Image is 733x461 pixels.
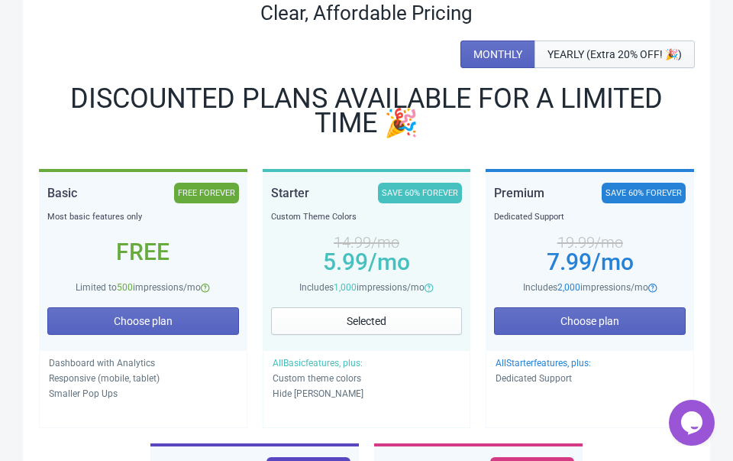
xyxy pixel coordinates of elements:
[534,41,695,68] button: YEARLY (Extra 20% OFF! 🎉)
[49,386,237,401] p: Smaller Pop Ups
[547,48,682,60] span: YEARLY (Extra 20% OFF! 🎉)
[47,183,77,203] div: Basic
[669,400,718,446] iframe: chat widget
[347,315,386,327] span: Selected
[273,371,461,386] p: Custom theme colors
[523,282,648,293] span: Includes impressions/mo
[494,236,686,248] div: 19.99 /mo
[174,183,239,203] div: FREE FOREVER
[47,209,239,225] div: Most basic features only
[602,183,686,203] div: SAVE 60% FOREVER
[494,183,544,203] div: Premium
[496,371,684,386] p: Dedicated Support
[47,246,239,258] div: Free
[494,307,686,335] button: Choose plan
[378,183,462,203] div: SAVE 60% FOREVER
[368,248,410,275] span: /mo
[273,358,363,368] span: All Basic features, plus:
[47,307,239,335] button: Choose plan
[271,183,309,203] div: Starter
[49,355,237,371] p: Dashboard with Analytics
[299,282,425,293] span: Includes impressions/mo
[560,315,619,327] span: Choose plan
[557,282,580,293] span: 2,000
[47,280,239,295] div: Limited to impressions/mo
[114,315,173,327] span: Choose plan
[592,248,634,275] span: /mo
[494,209,686,225] div: Dedicated Support
[460,41,535,68] button: MONTHLY
[38,1,695,25] div: Clear, Affordable Pricing
[117,282,133,293] span: 500
[271,236,463,248] div: 14.99 /mo
[271,256,463,268] div: 5.99
[271,307,463,335] button: Selected
[273,386,461,401] p: Hide [PERSON_NAME]
[496,358,591,368] span: All Starter features, plus:
[271,209,463,225] div: Custom Theme Colors
[49,371,237,386] p: Responsive (mobile, tablet)
[334,282,357,293] span: 1,000
[494,256,686,268] div: 7.99
[473,48,522,60] span: MONTHLY
[38,86,695,135] div: DISCOUNTED PLANS AVAILABLE FOR A LIMITED TIME 🎉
